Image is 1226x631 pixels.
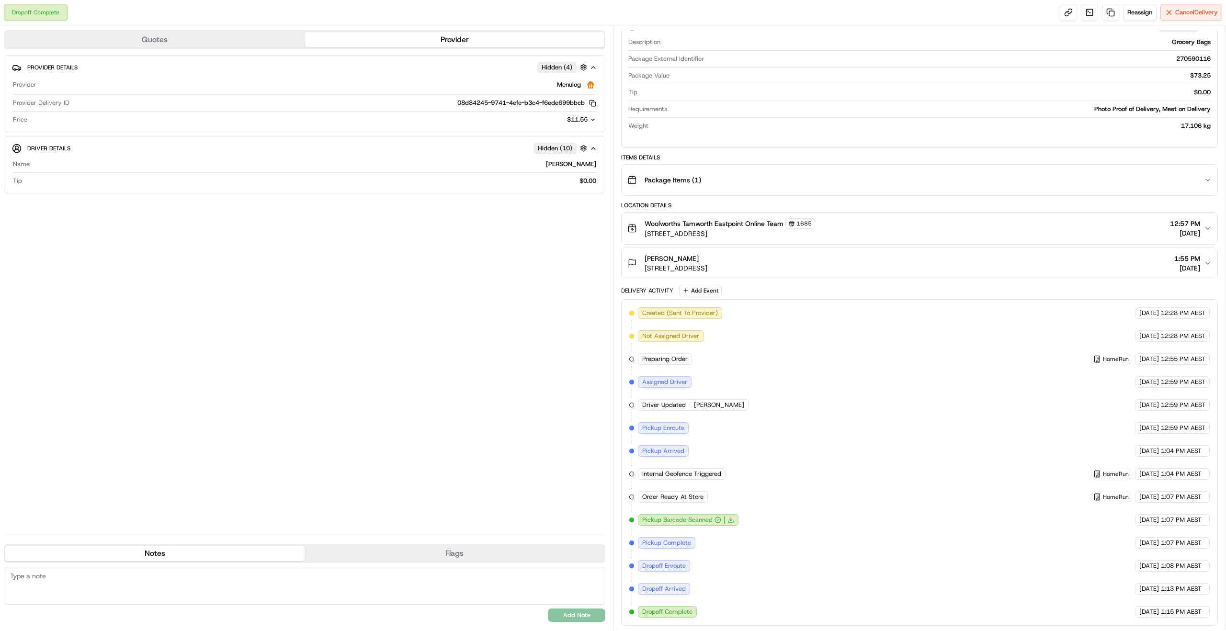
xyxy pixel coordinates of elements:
[512,115,596,124] button: $11.55
[1139,447,1159,455] span: [DATE]
[642,493,704,501] span: Order Ready At Store
[645,175,701,185] span: Package Items ( 1 )
[1161,608,1202,616] span: 1:15 PM AEST
[628,122,648,130] span: Weight
[1093,470,1129,478] button: HomeRun
[457,99,596,107] button: 08d84245-9741-4efe-b3c4-f6ede699bbcb
[621,287,673,294] div: Delivery Activity
[1161,539,1202,547] span: 1:07 PM AEST
[1103,355,1129,363] span: HomeRun
[1160,4,1222,21] button: CancelDelivery
[1139,332,1159,340] span: [DATE]
[1139,401,1159,409] span: [DATE]
[642,539,691,547] span: Pickup Complete
[642,355,688,363] span: Preparing Order
[1161,424,1205,432] span: 12:59 PM AEST
[1139,470,1159,478] span: [DATE]
[1127,8,1152,17] span: Reassign
[5,546,305,561] button: Notes
[305,32,604,47] button: Provider
[796,220,812,227] span: 1685
[694,401,744,409] span: [PERSON_NAME]
[641,88,1211,97] div: $0.00
[5,32,305,47] button: Quotes
[538,144,572,153] span: Hidden ( 10 )
[645,219,783,228] span: Woolworths Tamworth Eastpoint Online Team
[642,332,699,340] span: Not Assigned Driver
[628,88,637,97] span: Tip
[1139,562,1159,570] span: [DATE]
[642,309,718,317] span: Created (Sent To Provider)
[1161,447,1202,455] span: 1:04 PM AEST
[1161,493,1202,501] span: 1:07 PM AEST
[557,80,581,89] span: Menulog
[652,122,1211,130] div: 17.106 kg
[642,401,686,409] span: Driver Updated
[1139,493,1159,501] span: [DATE]
[537,61,590,73] button: Hidden (4)
[1174,254,1200,263] span: 1:55 PM
[622,213,1217,244] button: Woolworths Tamworth Eastpoint Online Team1685[STREET_ADDRESS]12:57 PM[DATE]
[1139,355,1159,363] span: [DATE]
[642,516,713,524] span: Pickup Barcode Scanned
[1139,378,1159,386] span: [DATE]
[34,160,596,169] div: [PERSON_NAME]
[1161,585,1202,593] span: 1:13 PM AEST
[645,254,699,263] span: [PERSON_NAME]
[1161,332,1205,340] span: 12:28 PM AEST
[664,38,1211,46] div: Grocery Bags
[1161,378,1205,386] span: 12:59 PM AEST
[1103,470,1129,478] span: HomeRun
[642,424,684,432] span: Pickup Enroute
[671,105,1211,113] div: Photo Proof of Delivery, Meet on Delivery
[13,115,27,124] span: Price
[1174,263,1200,273] span: [DATE]
[13,99,69,107] span: Provider Delivery ID
[1170,228,1200,238] span: [DATE]
[622,165,1217,195] button: Package Items (1)
[1139,585,1159,593] span: [DATE]
[679,285,722,296] button: Add Event
[1123,4,1157,21] button: Reassign
[13,160,30,169] span: Name
[642,585,686,593] span: Dropoff Arrived
[642,562,686,570] span: Dropoff Enroute
[1139,608,1159,616] span: [DATE]
[673,71,1211,80] div: $73.25
[1139,309,1159,317] span: [DATE]
[305,546,604,561] button: Flags
[585,79,596,90] img: justeat_logo.png
[622,248,1217,279] button: [PERSON_NAME][STREET_ADDRESS]1:55 PM[DATE]
[642,378,687,386] span: Assigned Driver
[645,263,707,273] span: [STREET_ADDRESS]
[1139,424,1159,432] span: [DATE]
[628,38,660,46] span: Description
[628,55,704,63] span: Package External Identifier
[642,516,721,524] button: Pickup Barcode Scanned
[1161,355,1205,363] span: 12:55 PM AEST
[12,140,597,156] button: Driver DetailsHidden (10)
[621,202,1218,209] div: Location Details
[13,80,36,89] span: Provider
[1139,539,1159,547] span: [DATE]
[621,154,1218,161] div: Items Details
[13,177,22,185] span: Tip
[1161,470,1202,478] span: 1:04 PM AEST
[642,447,684,455] span: Pickup Arrived
[642,608,692,616] span: Dropoff Complete
[12,59,597,75] button: Provider DetailsHidden (4)
[708,55,1211,63] div: 270590116
[27,145,70,152] span: Driver Details
[642,470,721,478] span: Internal Geofence Triggered
[1161,401,1205,409] span: 12:59 PM AEST
[628,71,670,80] span: Package Value
[27,64,78,71] span: Provider Details
[1161,309,1205,317] span: 12:28 PM AEST
[1161,562,1202,570] span: 1:08 PM AEST
[1170,219,1200,228] span: 12:57 PM
[1161,516,1202,524] span: 1:07 PM AEST
[534,142,590,154] button: Hidden (10)
[1175,8,1218,17] span: Cancel Delivery
[567,115,588,124] span: $11.55
[1103,493,1129,501] span: HomeRun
